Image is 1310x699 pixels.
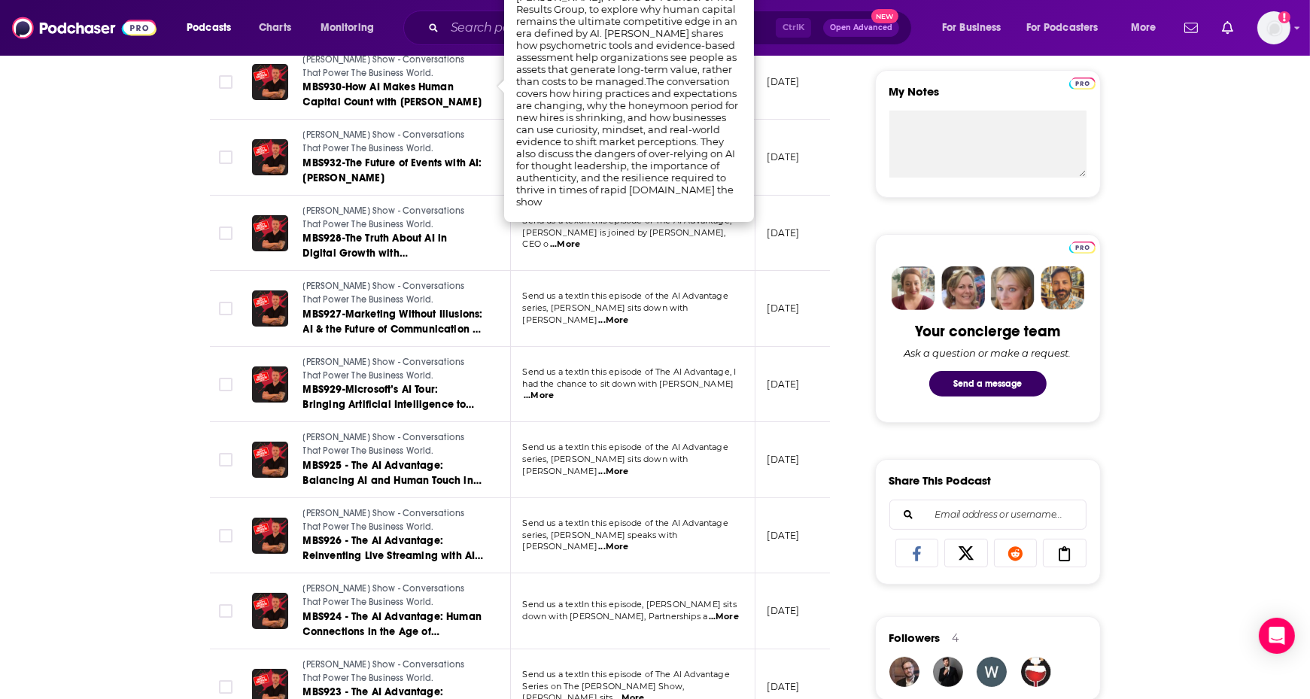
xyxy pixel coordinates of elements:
button: open menu [1017,16,1120,40]
img: JohirMia [933,657,963,687]
a: Share on X/Twitter [944,539,988,567]
a: [PERSON_NAME] Show - Conversations That Power The Business World. [303,205,484,231]
img: Podchaser - Follow, Share and Rate Podcasts [12,14,157,42]
span: [PERSON_NAME] Show - Conversations That Power The Business World. [303,357,465,381]
a: MBS926 - The AI Advantage: Reinventing Live Streaming with AI in Sports and Music with [PERSON_NAME] [303,533,484,564]
span: [PERSON_NAME] Show - Conversations That Power The Business World. [303,281,465,305]
span: [PERSON_NAME] Show - Conversations That Power The Business World. [303,54,465,78]
a: [PERSON_NAME] Show - Conversations That Power The Business World. [303,507,484,533]
a: MBS928-The Truth About AI in Digital Growth with [PERSON_NAME] [303,231,484,261]
span: For Business [942,17,1001,38]
span: ...More [598,541,628,553]
span: [PERSON_NAME] Show - Conversations That Power The Business World. [303,583,465,607]
a: [PERSON_NAME] Show - Conversations That Power The Business World. [303,431,484,457]
span: series, [PERSON_NAME] speaks with [PERSON_NAME] [523,530,678,552]
a: Pro website [1069,239,1096,254]
span: Logged in as patiencebaldacci [1257,11,1290,44]
a: Charts [249,16,300,40]
a: Show notifications dropdown [1178,15,1204,41]
span: Toggle select row [219,226,233,240]
p: [DATE] [767,604,800,617]
svg: Add a profile image [1278,11,1290,23]
img: Podchaser Pro [1069,77,1096,90]
span: Send us a textIn this episode of The AI Advantage, I [523,366,737,377]
a: MBS925 - The AI Advantage: Balancing AI and Human Touch in Sports Management with [PERSON_NAME] [303,458,484,488]
div: Ask a question or make a request. [904,347,1071,359]
button: Show profile menu [1257,11,1290,44]
span: MBS925 - The AI Advantage: Balancing AI and Human Touch in Sports Management with [PERSON_NAME] [303,459,482,517]
a: Pro website [1069,75,1096,90]
span: Send us a textIn this episode of the AI Advantage [523,290,728,301]
span: ...More [524,390,554,402]
span: Send us a textIn this episode of The AI Advantage [523,669,730,679]
a: Share on Facebook [895,539,939,567]
p: [DATE] [767,453,800,466]
div: Your concierge team [915,322,1060,341]
p: [DATE] [767,75,800,88]
a: MBS924 - The AI Advantage: Human Connections in the Age of Enterprise AI with [PERSON_NAME] [303,609,484,640]
span: MBS930-How AI Makes Human Capital Count with [PERSON_NAME] [303,81,482,108]
span: MBS924 - The AI Advantage: Human Connections in the Age of Enterprise AI with [PERSON_NAME] [303,610,482,653]
input: Email address or username... [902,500,1074,529]
img: carltonjohnson060 [1021,657,1051,687]
span: Send us a textIn this episode of The AI Advantage, [523,215,732,226]
span: [PERSON_NAME] is joined by [PERSON_NAME], CEO o [523,227,726,250]
span: Toggle select row [219,378,233,391]
span: Monitoring [321,17,374,38]
a: MBS932-The Future of Events with AI: [PERSON_NAME] [303,156,484,186]
img: Jules Profile [991,266,1035,310]
a: [PERSON_NAME] Show - Conversations That Power The Business World. [303,356,484,382]
input: Search podcasts, credits, & more... [445,16,776,40]
img: timsmal [889,657,919,687]
img: Barbara Profile [941,266,985,310]
span: series, [PERSON_NAME] sits down with [PERSON_NAME] [523,302,688,325]
span: For Podcasters [1026,17,1099,38]
a: [PERSON_NAME] Show - Conversations That Power The Business World. [303,582,484,609]
a: [PERSON_NAME] Show - Conversations That Power The Business World. [303,280,484,306]
span: MBS926 - The AI Advantage: Reinventing Live Streaming with AI in Sports and Music with [PERSON_NAME] [303,534,484,592]
span: [PERSON_NAME] Show - Conversations That Power The Business World. [303,129,465,153]
img: Jon Profile [1041,266,1084,310]
span: down with [PERSON_NAME], Partnerships a [523,611,708,622]
p: [DATE] [767,302,800,315]
p: [DATE] [767,150,800,163]
span: Charts [259,17,291,38]
span: Toggle select row [219,150,233,164]
span: MBS932-The Future of Events with AI: [PERSON_NAME] [303,157,482,184]
span: Send us a textIn this episode of the AI Advantage [523,518,728,528]
span: MBS927-Marketing Without Illusions: AI & the Future of Communication | [PERSON_NAME] [303,308,483,351]
span: [PERSON_NAME] Show - Conversations That Power The Business World. [303,508,465,532]
button: Open AdvancedNew [823,19,899,37]
span: [PERSON_NAME] Show - Conversations That Power The Business World. [303,432,465,456]
span: Toggle select row [219,529,233,542]
span: ...More [598,315,628,327]
a: MBS930-How AI Makes Human Capital Count with [PERSON_NAME] [303,80,484,110]
span: New [871,9,898,23]
span: Toggle select row [219,75,233,89]
a: MBS929-Microsoft’s AI Tour: Bringing Artificial Intelligence to Life [303,382,484,412]
span: [PERSON_NAME] Show - Conversations That Power The Business World. [303,205,465,229]
div: Search podcasts, credits, & more... [418,11,926,45]
p: [DATE] [767,226,800,239]
a: [PERSON_NAME] Show - Conversations That Power The Business World. [303,658,484,685]
div: Open Intercom Messenger [1259,618,1295,654]
span: ...More [598,466,628,478]
button: open menu [1120,16,1175,40]
a: Show notifications dropdown [1216,15,1239,41]
button: open menu [932,16,1020,40]
p: [DATE] [767,680,800,693]
img: weedloversusa [977,657,1007,687]
button: open menu [310,16,394,40]
span: [PERSON_NAME] Show - Conversations That Power The Business World. [303,659,465,683]
span: More [1131,17,1157,38]
a: [PERSON_NAME] Show - Conversations That Power The Business World. [303,129,484,155]
a: [PERSON_NAME] Show - Conversations That Power The Business World. [303,53,484,80]
label: My Notes [889,84,1087,111]
button: open menu [176,16,251,40]
img: Sydney Profile [892,266,935,310]
span: had the chance to sit down with [PERSON_NAME] [523,378,734,389]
